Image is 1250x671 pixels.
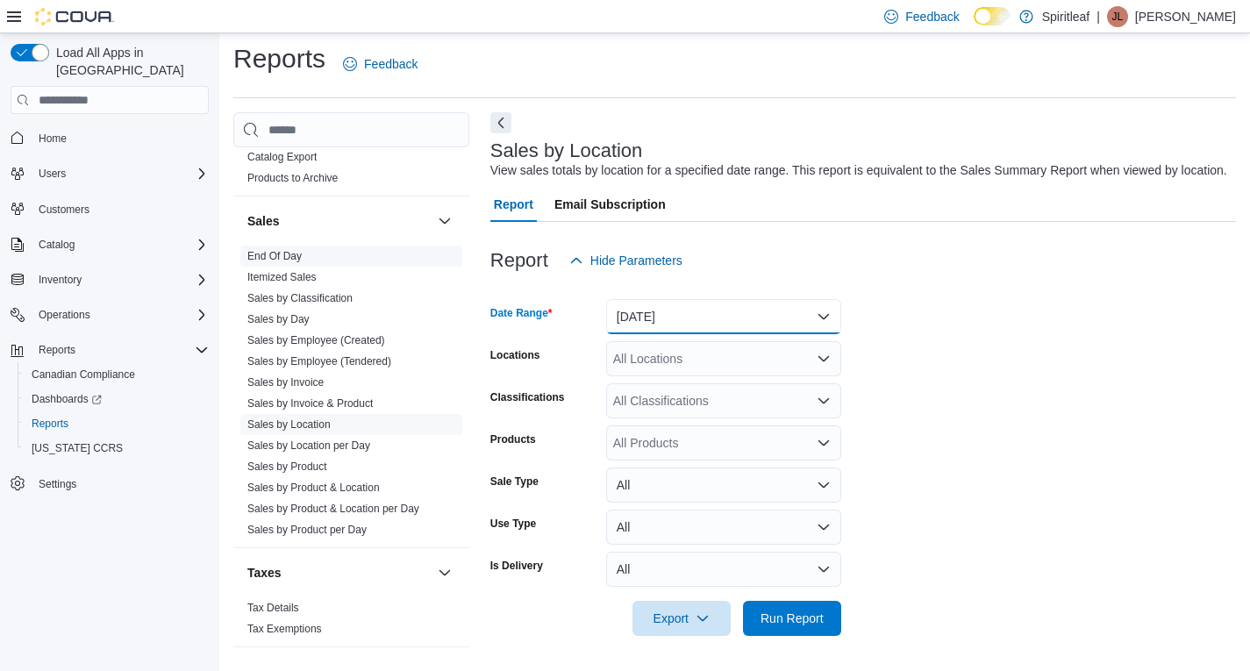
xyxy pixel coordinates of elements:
span: Reports [32,417,68,431]
button: Hide Parameters [562,243,689,278]
span: Sales by Product & Location [247,481,380,495]
span: Settings [32,473,209,495]
span: Sales by Location per Day [247,439,370,453]
h3: Sales by Location [490,140,643,161]
button: Catalog [32,234,82,255]
span: Customers [32,198,209,220]
a: Sales by Employee (Created) [247,334,385,346]
span: Reports [39,343,75,357]
span: Reports [25,413,209,434]
button: Reports [32,339,82,360]
span: Sales by Classification [247,291,353,305]
span: Dark Mode [974,25,975,26]
button: Operations [32,304,97,325]
button: [US_STATE] CCRS [18,436,216,460]
span: Feedback [905,8,959,25]
span: Reports [32,339,209,360]
div: Products [233,146,469,196]
span: Itemized Sales [247,270,317,284]
button: All [606,510,841,545]
label: Is Delivery [490,559,543,573]
a: Sales by Employee (Tendered) [247,355,391,368]
span: Sales by Invoice [247,375,324,389]
span: Users [39,167,66,181]
a: Dashboards [25,389,109,410]
a: Products to Archive [247,172,338,184]
a: Sales by Location [247,418,331,431]
a: [US_STATE] CCRS [25,438,130,459]
label: Products [490,432,536,446]
a: Dashboards [18,387,216,411]
button: Users [4,161,216,186]
p: [PERSON_NAME] [1135,6,1236,27]
a: Sales by Product & Location [247,482,380,494]
span: Operations [39,308,90,322]
span: Products to Archive [247,171,338,185]
label: Locations [490,348,540,362]
button: Users [32,163,73,184]
button: Catalog [4,232,216,257]
span: JL [1112,6,1124,27]
span: Export [643,601,720,636]
button: Taxes [247,564,431,582]
span: Dashboards [25,389,209,410]
nav: Complex example [11,118,209,542]
span: Hide Parameters [590,252,682,269]
button: Customers [4,196,216,222]
label: Use Type [490,517,536,531]
a: Tax Details [247,602,299,614]
button: Sales [247,212,431,230]
span: Load All Apps in [GEOGRAPHIC_DATA] [49,44,209,79]
button: All [606,468,841,503]
span: Canadian Compliance [32,368,135,382]
div: Sales [233,246,469,547]
div: Taxes [233,597,469,646]
button: Open list of options [817,352,831,366]
a: Canadian Compliance [25,364,142,385]
a: Catalog Export [247,151,317,163]
a: End Of Day [247,250,302,262]
p: | [1096,6,1100,27]
h1: Reports [233,41,325,76]
div: View sales totals by location for a specified date range. This report is equivalent to the Sales ... [490,161,1227,180]
span: Tax Details [247,601,299,615]
span: Sales by Employee (Created) [247,333,385,347]
p: Spiritleaf [1042,6,1089,27]
span: Home [32,126,209,148]
span: Catalog [39,238,75,252]
button: Canadian Compliance [18,362,216,387]
span: Sales by Invoice & Product [247,396,373,410]
span: Dashboards [32,392,102,406]
span: Inventory [32,269,209,290]
a: Itemized Sales [247,271,317,283]
span: Sales by Product & Location per Day [247,502,419,516]
h3: Report [490,250,548,271]
button: Open list of options [817,394,831,408]
a: Sales by Location per Day [247,439,370,452]
button: Settings [4,471,216,496]
a: Feedback [336,46,425,82]
span: Email Subscription [554,187,666,222]
a: Tax Exemptions [247,623,322,635]
button: Inventory [32,269,89,290]
a: Sales by Day [247,313,310,325]
h3: Sales [247,212,280,230]
span: Tax Exemptions [247,622,322,636]
a: Sales by Invoice [247,376,324,389]
a: Reports [25,413,75,434]
span: Feedback [364,55,418,73]
button: Open list of options [817,436,831,450]
span: Washington CCRS [25,438,209,459]
button: Export [632,601,731,636]
span: Inventory [39,273,82,287]
span: Sales by Employee (Tendered) [247,354,391,368]
button: Reports [18,411,216,436]
a: Customers [32,199,96,220]
button: Home [4,125,216,150]
input: Dark Mode [974,7,1011,25]
a: Home [32,128,74,149]
span: [US_STATE] CCRS [32,441,123,455]
label: Classifications [490,390,565,404]
span: Canadian Compliance [25,364,209,385]
button: Reports [4,338,216,362]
